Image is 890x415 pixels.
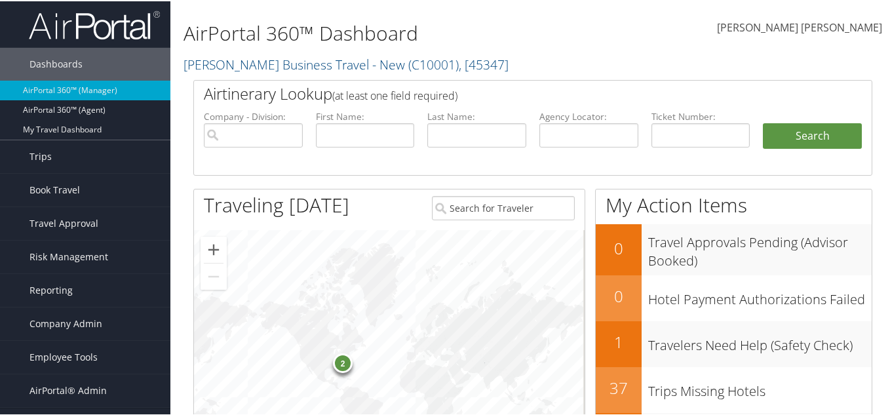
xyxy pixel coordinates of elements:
span: Employee Tools [29,340,98,372]
a: 1Travelers Need Help (Safety Check) [596,320,872,366]
label: Last Name: [427,109,526,122]
h3: Trips Missing Hotels [648,374,872,399]
h2: 0 [596,236,642,258]
label: First Name: [316,109,415,122]
label: Company - Division: [204,109,303,122]
h3: Hotel Payment Authorizations Failed [648,283,872,307]
h1: AirPortal 360™ Dashboard [184,18,649,46]
button: Zoom in [201,235,227,262]
h1: Traveling [DATE] [204,190,349,218]
label: Ticket Number: [651,109,750,122]
button: Zoom out [201,262,227,288]
a: [PERSON_NAME] Business Travel - New [184,54,509,72]
h3: Travel Approvals Pending (Advisor Booked) [648,226,872,269]
h2: 0 [596,284,642,306]
a: 0Travel Approvals Pending (Advisor Booked) [596,223,872,273]
label: Agency Locator: [539,109,638,122]
h2: 37 [596,376,642,398]
a: [PERSON_NAME] [PERSON_NAME] [717,7,882,47]
span: (at least one field required) [332,87,457,102]
span: Reporting [29,273,73,306]
img: airportal-logo.png [29,9,160,39]
span: Trips [29,139,52,172]
span: Company Admin [29,306,102,339]
input: Search for Traveler [432,195,575,219]
span: Travel Approval [29,206,98,239]
a: 0Hotel Payment Authorizations Failed [596,274,872,320]
button: Search [763,122,862,148]
span: , [ 45347 ] [459,54,509,72]
div: 2 [333,352,353,372]
h2: 1 [596,330,642,352]
h1: My Action Items [596,190,872,218]
h2: Airtinerary Lookup [204,81,805,104]
span: Risk Management [29,239,108,272]
span: Dashboards [29,47,83,79]
a: 37Trips Missing Hotels [596,366,872,412]
span: ( C10001 ) [408,54,459,72]
h3: Travelers Need Help (Safety Check) [648,328,872,353]
span: AirPortal® Admin [29,373,107,406]
span: Book Travel [29,172,80,205]
span: [PERSON_NAME] [PERSON_NAME] [717,19,882,33]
